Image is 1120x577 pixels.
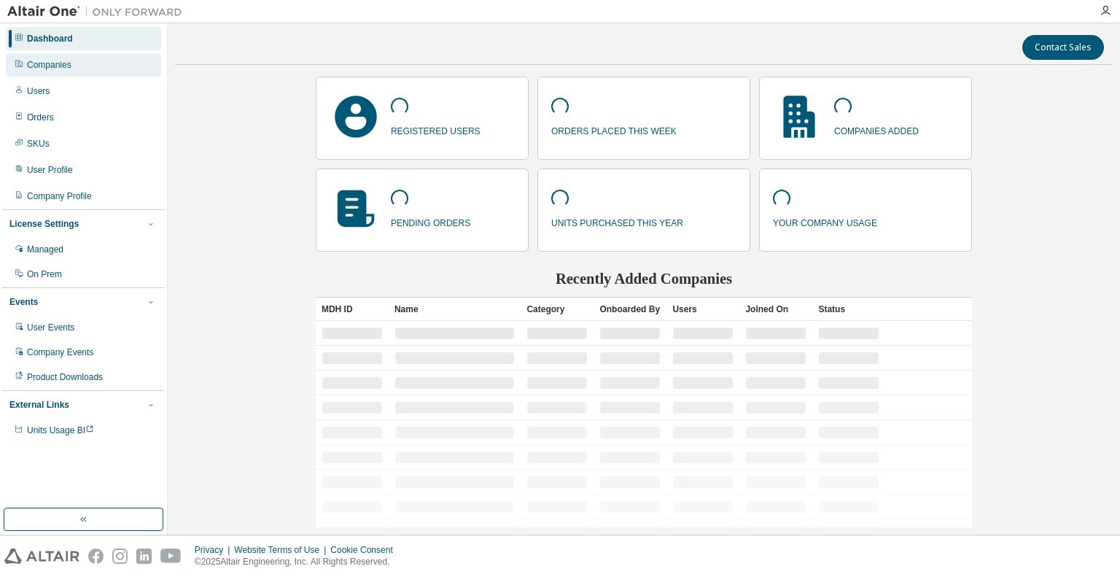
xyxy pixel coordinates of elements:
[4,549,79,564] img: altair_logo.svg
[27,33,73,44] div: Dashboard
[27,190,92,202] div: Company Profile
[27,425,94,435] span: Units Usage BI
[27,322,74,333] div: User Events
[745,298,806,321] div: Joined On
[322,298,383,321] div: MDH ID
[391,213,470,230] p: pending orders
[136,549,152,564] img: linkedin.svg
[526,298,588,321] div: Category
[9,399,69,411] div: External Links
[672,298,734,321] div: Users
[27,244,63,255] div: Managed
[316,269,972,288] h2: Recently Added Companies
[27,164,73,176] div: User Profile
[27,268,62,280] div: On Prem
[195,556,402,568] p: © 2025 Altair Engineering, Inc. All Rights Reserved.
[330,544,401,556] div: Cookie Consent
[391,121,481,138] p: registered users
[112,549,128,564] img: instagram.svg
[27,112,54,123] div: Orders
[27,85,50,97] div: Users
[834,121,919,138] p: companies added
[27,371,103,383] div: Product Downloads
[88,549,104,564] img: facebook.svg
[818,298,879,321] div: Status
[27,346,93,358] div: Company Events
[1022,35,1104,60] button: Contact Sales
[234,544,330,556] div: Website Terms of Use
[27,138,50,150] div: SKUs
[195,544,234,556] div: Privacy
[7,4,190,19] img: Altair One
[551,121,677,138] p: orders placed this week
[551,213,683,230] p: units purchased this year
[9,296,38,308] div: Events
[27,59,71,71] div: Companies
[599,298,661,321] div: Onboarded By
[394,298,516,321] div: Name
[160,549,182,564] img: youtube.svg
[773,213,877,230] p: your company usage
[9,218,79,230] div: License Settings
